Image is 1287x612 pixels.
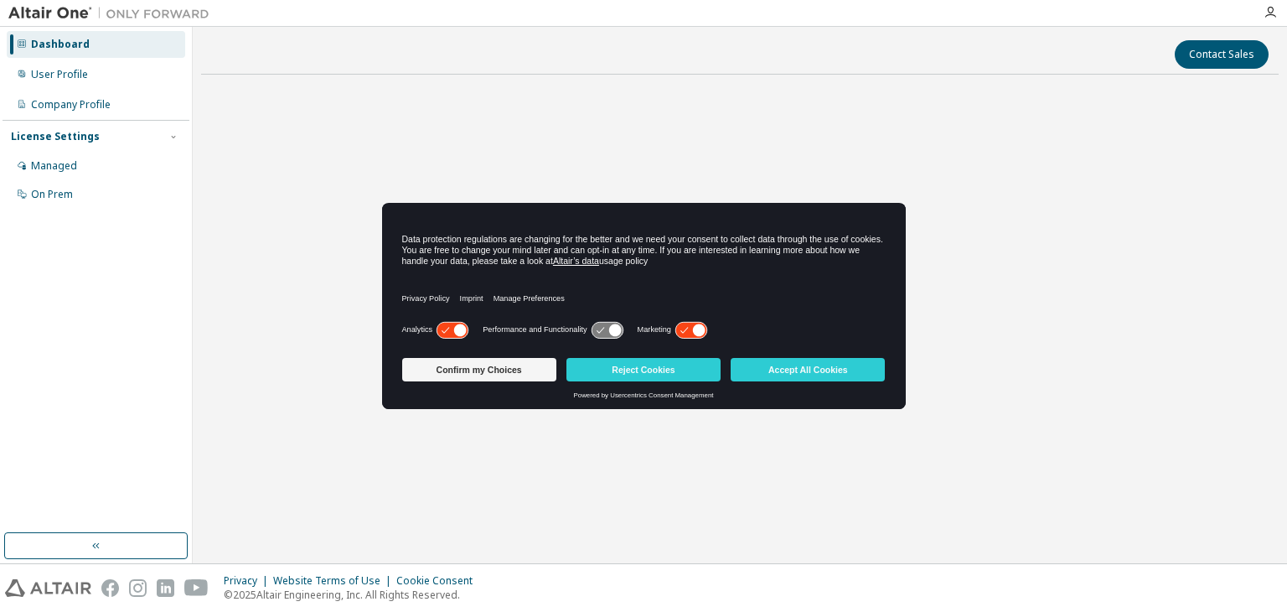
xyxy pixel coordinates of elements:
[129,579,147,597] img: instagram.svg
[224,574,273,588] div: Privacy
[273,574,396,588] div: Website Terms of Use
[184,579,209,597] img: youtube.svg
[5,579,91,597] img: altair_logo.svg
[31,98,111,112] div: Company Profile
[11,130,100,143] div: License Settings
[31,159,77,173] div: Managed
[8,5,218,22] img: Altair One
[31,68,88,81] div: User Profile
[31,38,90,51] div: Dashboard
[224,588,483,602] p: © 2025 Altair Engineering, Inc. All Rights Reserved.
[157,579,174,597] img: linkedin.svg
[396,574,483,588] div: Cookie Consent
[101,579,119,597] img: facebook.svg
[31,188,73,201] div: On Prem
[1175,40,1269,69] button: Contact Sales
